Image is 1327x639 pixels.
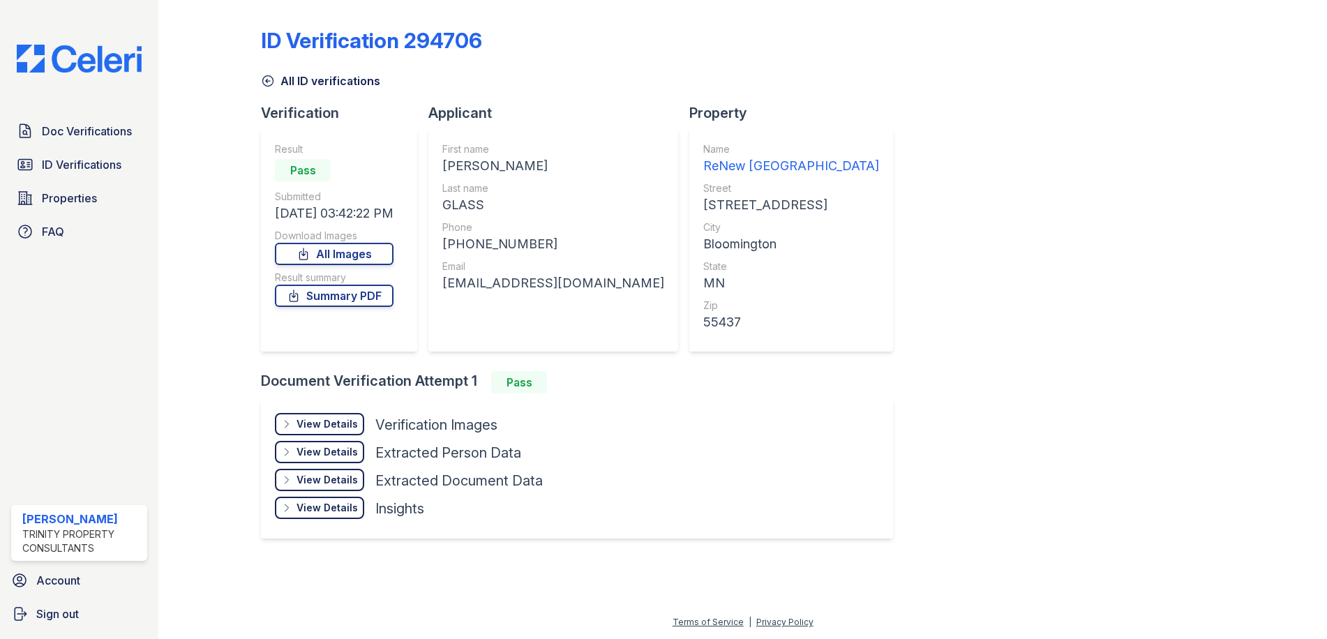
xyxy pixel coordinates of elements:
[275,204,393,223] div: [DATE] 03:42:22 PM
[42,223,64,240] span: FAQ
[11,117,147,145] a: Doc Verifications
[22,511,142,527] div: [PERSON_NAME]
[442,181,664,195] div: Last name
[11,218,147,246] a: FAQ
[6,600,153,628] a: Sign out
[275,271,393,285] div: Result summary
[703,156,879,176] div: ReNew [GEOGRAPHIC_DATA]
[11,151,147,179] a: ID Verifications
[375,471,543,490] div: Extracted Document Data
[375,443,521,463] div: Extracted Person Data
[749,617,751,627] div: |
[42,156,121,173] span: ID Verifications
[42,123,132,140] span: Doc Verifications
[703,142,879,156] div: Name
[275,229,393,243] div: Download Images
[36,572,80,589] span: Account
[756,617,814,627] a: Privacy Policy
[275,243,393,265] a: All Images
[703,181,879,195] div: Street
[703,260,879,273] div: State
[703,313,879,332] div: 55437
[22,527,142,555] div: Trinity Property Consultants
[442,220,664,234] div: Phone
[428,103,689,123] div: Applicant
[703,299,879,313] div: Zip
[275,142,393,156] div: Result
[703,273,879,293] div: MN
[703,195,879,215] div: [STREET_ADDRESS]
[442,156,664,176] div: [PERSON_NAME]
[297,417,358,431] div: View Details
[275,159,331,181] div: Pass
[442,273,664,293] div: [EMAIL_ADDRESS][DOMAIN_NAME]
[275,285,393,307] a: Summary PDF
[442,234,664,254] div: [PHONE_NUMBER]
[491,371,547,393] div: Pass
[261,73,380,89] a: All ID verifications
[297,501,358,515] div: View Details
[442,142,664,156] div: First name
[703,220,879,234] div: City
[375,415,497,435] div: Verification Images
[703,234,879,254] div: Bloomington
[275,190,393,204] div: Submitted
[42,190,97,206] span: Properties
[673,617,744,627] a: Terms of Service
[261,28,482,53] div: ID Verification 294706
[442,195,664,215] div: GLASS
[11,184,147,212] a: Properties
[689,103,904,123] div: Property
[261,103,428,123] div: Verification
[36,606,79,622] span: Sign out
[375,499,424,518] div: Insights
[6,45,153,73] img: CE_Logo_Blue-a8612792a0a2168367f1c8372b55b34899dd931a85d93a1a3d3e32e68fde9ad4.png
[297,473,358,487] div: View Details
[261,371,904,393] div: Document Verification Attempt 1
[297,445,358,459] div: View Details
[703,142,879,176] a: Name ReNew [GEOGRAPHIC_DATA]
[6,566,153,594] a: Account
[442,260,664,273] div: Email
